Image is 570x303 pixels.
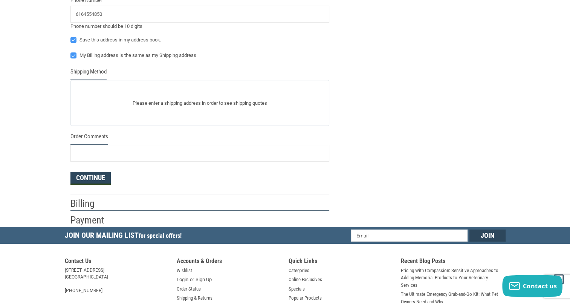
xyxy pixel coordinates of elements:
[289,257,393,267] h5: Quick Links
[401,257,506,267] h5: Recent Blog Posts
[70,197,115,210] h2: Billing
[65,227,185,246] h5: Join Our Mailing List
[71,96,329,110] p: Please enter a shipping address in order to see shipping quotes
[70,214,115,226] h2: Payment
[139,232,182,239] span: for special offers!
[351,230,468,242] input: Email
[65,257,170,267] h5: Contact Us
[70,132,108,145] legend: Order Comments
[70,37,329,43] label: Save this address in my address book.
[185,276,199,283] span: or
[289,267,309,274] a: Categories
[70,23,329,30] div: Phone number should be 10 digits
[177,294,212,302] a: Shipping & Returns
[523,282,557,290] span: Contact us
[289,294,322,302] a: Popular Products
[177,276,188,283] a: Login
[177,267,192,274] a: Wishlist
[177,285,201,293] a: Order Status
[70,172,111,185] button: Continue
[177,257,281,267] h5: Accounts & Orders
[196,276,212,283] a: Sign Up
[401,267,506,289] a: Pricing With Compassion: Sensitive Approaches to Adding Memorial Products to Your Veterinary Serv...
[70,52,329,58] label: My Billing address is the same as my Shipping address
[289,285,305,293] a: Specials
[469,230,506,242] input: Join
[70,67,107,80] legend: Shipping Method
[502,275,562,297] button: Contact us
[289,276,322,283] a: Online Exclusives
[65,267,170,294] address: [STREET_ADDRESS] [GEOGRAPHIC_DATA] [PHONE_NUMBER]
